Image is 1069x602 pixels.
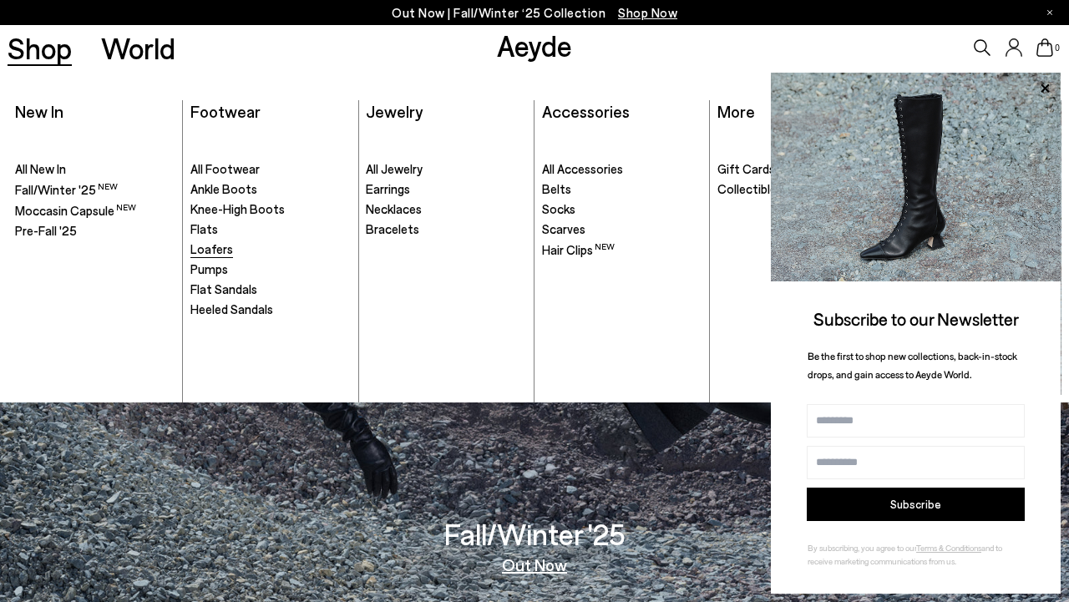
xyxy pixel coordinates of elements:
a: Collectibles [717,181,879,198]
h3: Fall/Winter '25 [444,519,626,549]
a: Shop [8,33,72,63]
a: Necklaces [366,201,526,218]
span: All Accessories [542,161,623,176]
span: Hair Clips [542,242,615,257]
a: Knee-High Boots [190,201,351,218]
span: All New In [15,161,66,176]
a: All Accessories [542,161,702,178]
span: Scarves [542,221,585,236]
span: Necklaces [366,201,422,216]
p: Out Now | Fall/Winter ‘25 Collection [392,3,677,23]
span: Subscribe to our Newsletter [813,308,1019,329]
a: Belts [542,181,702,198]
span: Fall/Winter '25 [15,182,118,197]
span: All Footwear [190,161,260,176]
a: Ankle Boots [190,181,351,198]
span: 0 [1053,43,1061,53]
a: World [101,33,175,63]
span: Collectibles [717,181,783,196]
a: Aeyde [497,28,572,63]
a: Scarves [542,221,702,238]
span: Socks [542,201,575,216]
a: Fall/Winter '25 [15,181,175,199]
a: Socks [542,201,702,218]
a: New In [15,101,63,121]
span: Knee-High Boots [190,201,285,216]
a: All New In [15,161,175,178]
span: Ankle Boots [190,181,257,196]
a: Out Now [502,556,567,573]
a: Jewelry [366,101,423,121]
a: Pre-Fall '25 [15,223,175,240]
a: All Jewelry [366,161,526,178]
a: Loafers [190,241,351,258]
span: Gift Cards [717,161,775,176]
span: All Jewelry [366,161,423,176]
span: By subscribing, you agree to our [808,543,916,553]
img: 2a6287a1333c9a56320fd6e7b3c4a9a9.jpg [771,73,1061,281]
a: Heeled Sandals [190,301,351,318]
span: Heeled Sandals [190,301,273,316]
a: Earrings [366,181,526,198]
button: Subscribe [807,488,1025,521]
a: 0 [1036,38,1053,57]
span: Moccasin Capsule [15,203,136,218]
span: Loafers [190,241,233,256]
a: Bracelets [366,221,526,238]
span: Navigate to /collections/new-in [618,5,677,20]
span: Pre-Fall '25 [15,223,77,238]
span: Belts [542,181,571,196]
a: Moccasin Capsule [15,202,175,220]
a: Accessories [542,101,630,121]
a: Flats [190,221,351,238]
a: Pumps [190,261,351,278]
a: Terms & Conditions [916,543,981,553]
span: Be the first to shop new collections, back-in-stock drops, and gain access to Aeyde World. [808,350,1017,381]
span: Flat Sandals [190,281,257,296]
span: Flats [190,221,218,236]
a: Flat Sandals [190,281,351,298]
a: Gift Cards [717,161,879,178]
a: More [717,101,755,121]
a: All Footwear [190,161,351,178]
span: Bracelets [366,221,419,236]
span: Pumps [190,261,228,276]
a: Footwear [190,101,261,121]
span: Earrings [366,181,410,196]
a: Hair Clips [542,241,702,259]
